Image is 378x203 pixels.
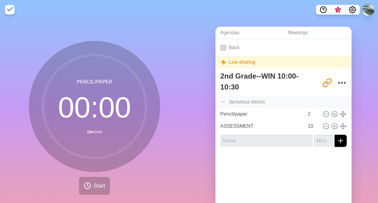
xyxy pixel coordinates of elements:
[316,5,331,15] button: Help
[215,96,352,108] div: 3 previous block
[215,27,283,39] a: Agendas
[331,5,345,15] button: What’s new
[215,56,352,68] div: Live sharing
[220,135,313,147] input: Name
[335,8,340,12] span: 3
[218,108,304,120] input: Name
[305,108,320,120] input: Mins
[215,39,352,56] a: Back
[283,27,352,39] a: Meetings
[314,135,333,147] input: Mins
[79,177,110,195] button: Start
[321,77,333,89] button: Share link
[5,5,15,15] img: timeblocks logo
[218,120,304,132] input: Name
[263,98,265,106] span: s
[336,77,348,89] button: More
[345,5,360,15] button: Settings
[94,182,105,190] span: Start
[305,120,320,132] input: Mins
